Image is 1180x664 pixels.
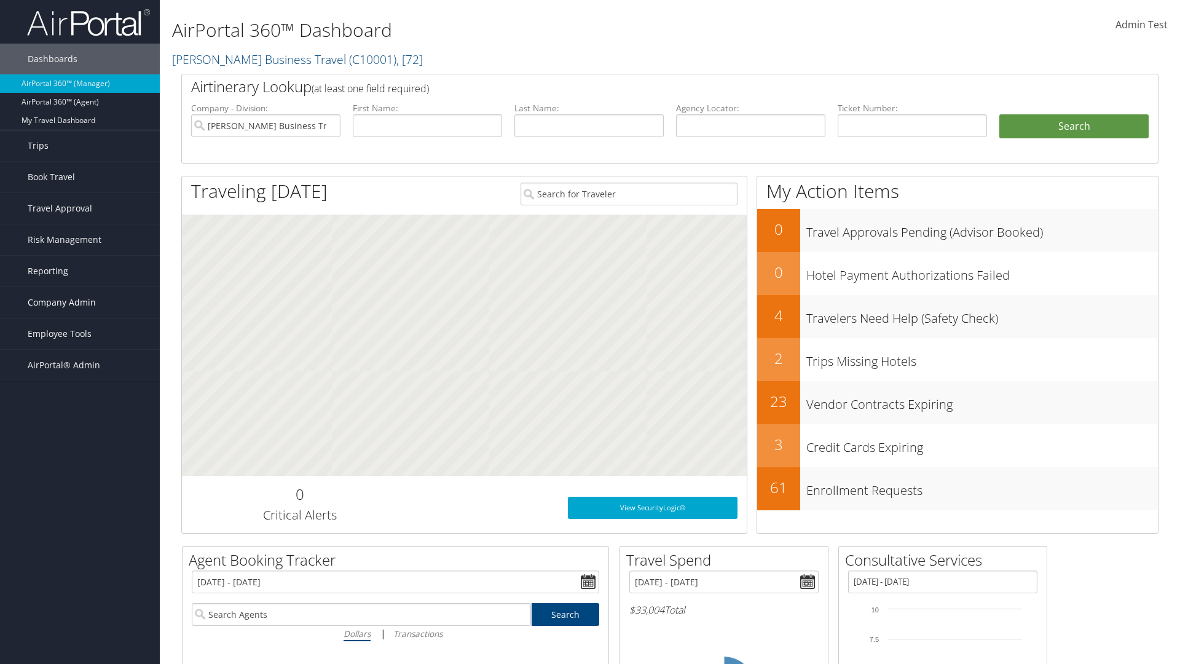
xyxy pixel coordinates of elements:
label: Agency Locator: [676,102,825,114]
a: 0Hotel Payment Authorizations Failed [757,252,1158,295]
span: Risk Management [28,224,101,255]
h3: Hotel Payment Authorizations Failed [806,261,1158,284]
a: 3Credit Cards Expiring [757,424,1158,467]
img: airportal-logo.png [27,8,150,37]
label: Ticket Number: [838,102,987,114]
h3: Vendor Contracts Expiring [806,390,1158,413]
label: Last Name: [514,102,664,114]
h6: Total [629,603,819,617]
a: View SecurityLogic® [568,497,737,519]
span: Reporting [28,256,68,287]
div: | [192,626,599,641]
a: 61Enrollment Requests [757,467,1158,510]
h2: 2 [757,348,800,369]
span: ( C10001 ) [349,51,396,68]
h2: 0 [757,262,800,283]
h2: Agent Booking Tracker [189,550,608,571]
span: Employee Tools [28,318,92,349]
h2: Airtinerary Lookup [191,76,1068,97]
span: $33,004 [629,603,664,617]
h2: Travel Spend [626,550,828,571]
h2: Consultative Services [845,550,1047,571]
span: Trips [28,130,49,161]
h2: 0 [191,484,408,505]
a: 23Vendor Contracts Expiring [757,381,1158,424]
h2: 3 [757,434,800,455]
h2: 0 [757,219,800,240]
label: Company - Division: [191,102,340,114]
span: Travel Approval [28,193,92,224]
span: Dashboards [28,44,77,74]
tspan: 10 [871,606,879,614]
h3: Critical Alerts [191,507,408,524]
span: , [ 72 ] [396,51,423,68]
label: First Name: [353,102,502,114]
a: 0Travel Approvals Pending (Advisor Booked) [757,209,1158,252]
i: Transactions [393,628,442,639]
a: Search [532,603,600,626]
h3: Enrollment Requests [806,476,1158,499]
h1: My Action Items [757,178,1158,204]
i: Dollars [344,628,371,639]
h3: Credit Cards Expiring [806,433,1158,456]
span: (at least one field required) [312,82,429,95]
a: Admin Test [1115,6,1168,44]
a: [PERSON_NAME] Business Travel [172,51,423,68]
input: Search for Traveler [521,183,737,205]
tspan: 7.5 [870,636,879,643]
span: AirPortal® Admin [28,350,100,381]
h3: Trips Missing Hotels [806,347,1158,370]
a: 2Trips Missing Hotels [757,338,1158,381]
h1: Traveling [DATE] [191,178,328,204]
span: Book Travel [28,162,75,192]
h1: AirPortal 360™ Dashboard [172,17,836,43]
span: Admin Test [1115,18,1168,31]
h3: Travel Approvals Pending (Advisor Booked) [806,218,1158,241]
button: Search [999,114,1149,139]
a: 4Travelers Need Help (Safety Check) [757,295,1158,338]
h3: Travelers Need Help (Safety Check) [806,304,1158,327]
h2: 61 [757,477,800,498]
span: Company Admin [28,287,96,318]
input: Search Agents [192,603,531,626]
h2: 4 [757,305,800,326]
h2: 23 [757,391,800,412]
